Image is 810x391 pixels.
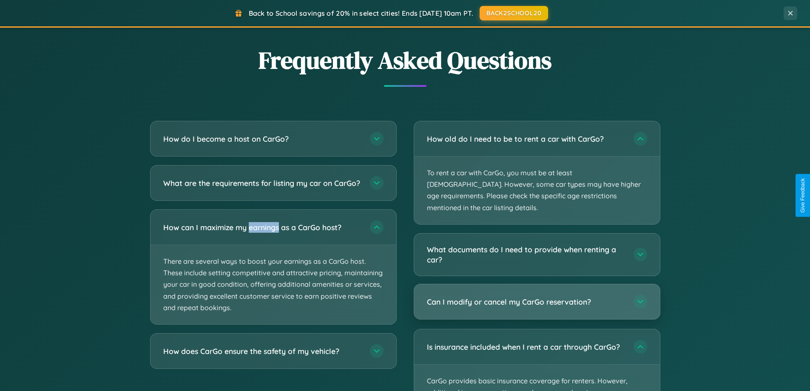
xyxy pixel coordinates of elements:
[163,178,361,188] h3: What are the requirements for listing my car on CarGo?
[427,342,625,352] h3: Is insurance included when I rent a car through CarGo?
[427,297,625,307] h3: Can I modify or cancel my CarGo reservation?
[151,245,396,324] p: There are several ways to boost your earnings as a CarGo host. These include setting competitive ...
[249,9,473,17] span: Back to School savings of 20% in select cities! Ends [DATE] 10am PT.
[427,134,625,144] h3: How old do I need to be to rent a car with CarGo?
[163,346,361,357] h3: How does CarGo ensure the safety of my vehicle?
[163,134,361,144] h3: How do I become a host on CarGo?
[427,244,625,265] h3: What documents do I need to provide when renting a car?
[480,6,548,20] button: BACK2SCHOOL20
[800,178,806,213] div: Give Feedback
[163,222,361,233] h3: How can I maximize my earnings as a CarGo host?
[414,157,660,224] p: To rent a car with CarGo, you must be at least [DEMOGRAPHIC_DATA]. However, some car types may ha...
[150,44,660,77] h2: Frequently Asked Questions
